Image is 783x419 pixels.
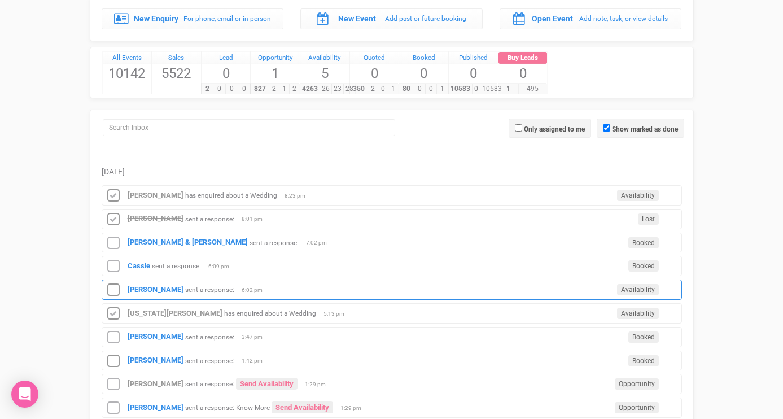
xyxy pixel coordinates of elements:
label: Only assigned to me [524,124,585,134]
a: [US_STATE][PERSON_NAME] [128,309,222,317]
span: 1:29 pm [305,381,333,389]
small: sent a response: [185,286,234,294]
span: 0 [425,84,437,94]
a: Lead [202,52,251,64]
span: 1 [251,64,300,83]
a: [PERSON_NAME] [128,403,183,412]
strong: Cassie [128,261,150,270]
a: New Enquiry For phone, email or in-person [102,8,284,29]
span: 1:29 pm [340,404,369,412]
span: 10583 [448,84,473,94]
span: 0 [378,84,388,94]
a: [PERSON_NAME] [128,332,183,341]
label: Show marked as done [612,124,678,134]
small: sent a response: [152,262,201,270]
small: has enquired about a Wedding [224,309,316,317]
span: 2 [201,84,214,94]
input: Search Inbox [103,119,395,136]
span: 8:01 pm [242,215,270,223]
div: Open Intercom Messenger [11,381,38,408]
span: 0 [414,84,426,94]
span: 0 [472,84,480,94]
span: 7:02 pm [306,239,334,247]
a: Booked [399,52,448,64]
span: 2 [269,84,279,94]
span: 3:47 pm [242,333,270,341]
span: 5:13 pm [323,310,352,318]
label: Open Event [532,13,573,24]
a: Send Availability [272,401,333,413]
span: 6:09 pm [208,263,237,270]
a: All Events [103,52,152,64]
span: 827 [250,84,269,94]
small: sent a response: [185,215,234,222]
span: Booked [628,331,659,343]
span: 495 [518,84,547,94]
span: 10583 [480,84,504,94]
span: 0 [225,84,238,94]
small: sent a response: [250,238,299,246]
span: 1 [498,84,519,94]
span: Availability [617,308,659,319]
small: has enquired about a Wedding [185,191,277,199]
a: Send Availability [236,378,298,390]
span: 0 [202,64,251,83]
a: Sales [152,52,201,64]
span: 28 [343,84,356,94]
strong: [PERSON_NAME] [128,214,183,222]
small: For phone, email or in-person [183,15,271,23]
a: Buy Leads [498,52,548,64]
a: Quoted [350,52,399,64]
label: New Enquiry [134,13,178,24]
span: 5522 [152,64,201,83]
a: [PERSON_NAME] [128,379,183,388]
span: 0 [350,64,399,83]
a: New Event Add past or future booking [300,8,483,29]
small: Add note, task, or view details [579,15,668,23]
span: Booked [628,237,659,248]
span: Opportunity [615,378,659,390]
span: Opportunity [615,402,659,413]
a: [PERSON_NAME] [128,285,183,294]
a: Open Event Add note, task, or view details [500,8,682,29]
h5: [DATE] [102,168,682,176]
span: 0 [238,84,251,94]
span: Booked [628,260,659,272]
span: 5 [300,64,349,83]
a: [PERSON_NAME] [128,191,183,199]
span: 23 [331,84,344,94]
a: Availability [300,52,349,64]
span: Availability [617,190,659,201]
a: Published [449,52,498,64]
span: 0 [213,84,226,94]
a: [PERSON_NAME] [128,356,183,364]
span: 26 [320,84,332,94]
span: 4263 [300,84,320,94]
span: 10142 [103,64,152,83]
a: Opportunity [251,52,300,64]
span: Lost [638,213,659,225]
span: 6:02 pm [242,286,270,294]
span: 80 [399,84,414,94]
a: [PERSON_NAME] & [PERSON_NAME] [128,238,248,246]
span: 350 [349,84,368,94]
small: sent a response: Know More [185,404,270,412]
label: New Event [338,13,376,24]
small: sent a response: [185,333,234,341]
span: 8:23 pm [285,192,313,200]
